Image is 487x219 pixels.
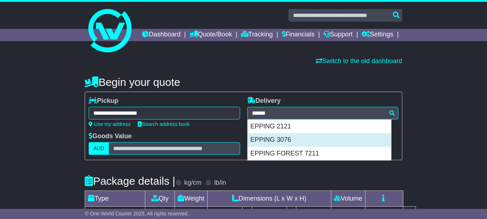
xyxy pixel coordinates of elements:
[85,76,402,88] h4: Begin your quote
[175,191,208,207] td: Weight
[316,57,402,65] a: Switch to the old dashboard
[331,191,365,207] td: Volume
[89,121,130,127] a: Use my address
[214,179,226,187] label: lb/in
[190,29,232,41] a: Quote/Book
[85,191,145,207] td: Type
[241,29,273,41] a: Tracking
[89,132,132,140] label: Goods Value
[247,107,398,119] typeahead: Please provide city
[282,29,315,41] a: Financials
[247,97,281,105] label: Delivery
[138,121,190,127] a: Search address book
[362,29,393,41] a: Settings
[323,29,353,41] a: Support
[142,29,181,41] a: Dashboard
[248,147,391,161] div: EPPING FOREST 7211
[207,191,331,207] td: Dimensions (L x W x H)
[145,191,175,207] td: Qty
[89,142,109,155] label: AUD
[89,97,118,105] label: Pickup
[248,133,391,147] div: EPPING 3076
[85,211,189,216] span: © One World Courier 2025. All rights reserved.
[248,120,391,133] div: EPPING 2121
[85,175,175,187] h4: Package details |
[184,179,202,187] label: kg/cm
